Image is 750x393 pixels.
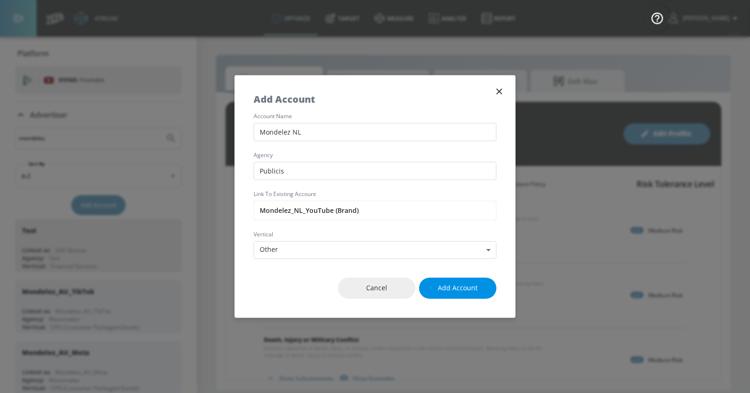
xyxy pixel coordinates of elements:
input: Enter account name [254,201,496,220]
button: Add Account [419,278,496,299]
label: vertical [254,232,496,237]
label: agency [254,152,496,158]
label: account name [254,113,496,119]
label: Link to Existing Account [254,191,496,197]
input: Enter agency name [254,162,496,180]
button: Cancel [338,278,415,299]
span: Add Account [438,282,478,294]
h5: Add Account [254,94,315,104]
button: Open Resource Center [644,5,670,31]
span: Cancel [357,282,397,294]
input: Enter account name [254,123,496,141]
div: Other [254,241,496,259]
